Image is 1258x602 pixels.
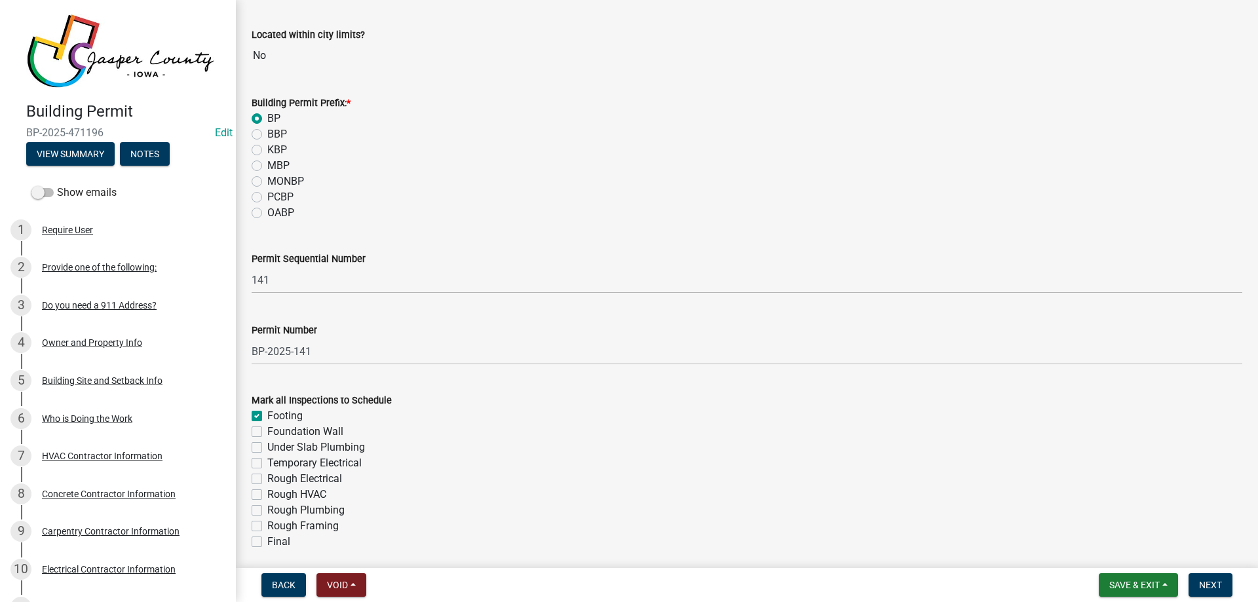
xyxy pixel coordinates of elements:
[10,257,31,278] div: 2
[252,255,366,264] label: Permit Sequential Number
[267,440,365,455] label: Under Slab Plumbing
[10,332,31,353] div: 4
[10,521,31,542] div: 9
[215,126,233,139] wm-modal-confirm: Edit Application Number
[267,158,290,174] label: MBP
[316,573,366,597] button: Void
[42,225,93,235] div: Require User
[272,580,295,590] span: Back
[261,573,306,597] button: Back
[1109,580,1160,590] span: Save & Exit
[42,414,132,423] div: Who is Doing the Work
[10,370,31,391] div: 5
[42,301,157,310] div: Do you need a 911 Address?
[267,174,304,189] label: MONBP
[26,142,115,166] button: View Summary
[26,14,215,88] img: Jasper County, Iowa
[267,126,287,142] label: BBP
[252,31,365,40] label: Located within city limits?
[42,565,176,574] div: Electrical Contractor Information
[215,126,233,139] a: Edit
[267,502,345,518] label: Rough Plumbing
[252,396,392,405] label: Mark all Inspections to Schedule
[120,149,170,160] wm-modal-confirm: Notes
[10,408,31,429] div: 6
[10,559,31,580] div: 10
[267,471,342,487] label: Rough Electrical
[31,185,117,200] label: Show emails
[26,102,225,121] h4: Building Permit
[42,489,176,499] div: Concrete Contractor Information
[267,518,339,534] label: Rough Framing
[1199,580,1222,590] span: Next
[267,424,343,440] label: Foundation Wall
[42,338,142,347] div: Owner and Property Info
[42,376,162,385] div: Building Site and Setback Info
[267,534,290,550] label: Final
[267,487,326,502] label: Rough HVAC
[267,455,362,471] label: Temporary Electrical
[267,189,294,205] label: PCBP
[10,483,31,504] div: 8
[26,126,210,139] span: BP-2025-471196
[1189,573,1232,597] button: Next
[10,295,31,316] div: 3
[120,142,170,166] button: Notes
[252,99,351,108] label: Building Permit Prefix:
[42,451,162,461] div: HVAC Contractor Information
[42,263,157,272] div: Provide one of the following:
[267,205,294,221] label: OABP
[10,445,31,466] div: 7
[327,580,348,590] span: Void
[1099,573,1178,597] button: Save & Exit
[10,219,31,240] div: 1
[42,527,180,536] div: Carpentry Contractor Information
[267,142,287,158] label: KBP
[252,326,317,335] label: Permit Number
[26,149,115,160] wm-modal-confirm: Summary
[267,408,303,424] label: Footing
[267,111,280,126] label: BP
